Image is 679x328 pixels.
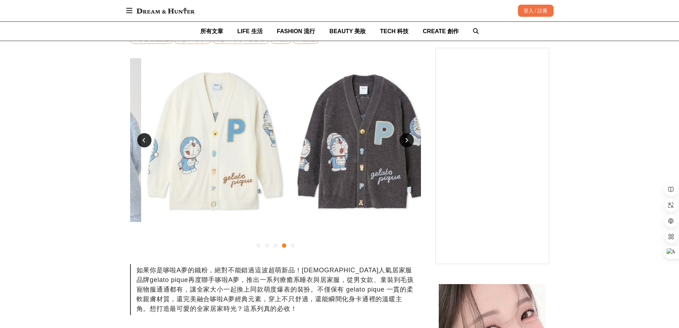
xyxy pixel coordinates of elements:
[277,28,315,34] span: FASHION 流行
[141,58,432,222] img: 0fa8585d-a829-4f60-8fe7-fcd07c96a489.jpg
[237,22,263,41] a: LIFE 生活
[329,28,366,34] span: BEAUTY 美妝
[380,28,408,34] span: TECH 科技
[329,22,366,41] a: BEAUTY 美妝
[380,22,408,41] a: TECH 科技
[130,264,421,315] div: 如果你是哆啦A夢的鐵粉，絕對不能錯過這波超萌新品！[DEMOGRAPHIC_DATA]人氣居家服品牌gelato pique再度聯手哆啦A夢，推出一系列療癒系睡衣與居家服，從男女款、童裝到毛孩寵...
[200,22,223,41] a: 所有文章
[277,22,315,41] a: FASHION 流行
[518,5,554,17] div: 登入 / 註冊
[423,22,459,41] a: CREATE 創作
[237,28,263,34] span: LIFE 生活
[200,28,223,34] span: 所有文章
[133,4,198,17] img: Dream & Hunter
[423,28,459,34] span: CREATE 創作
